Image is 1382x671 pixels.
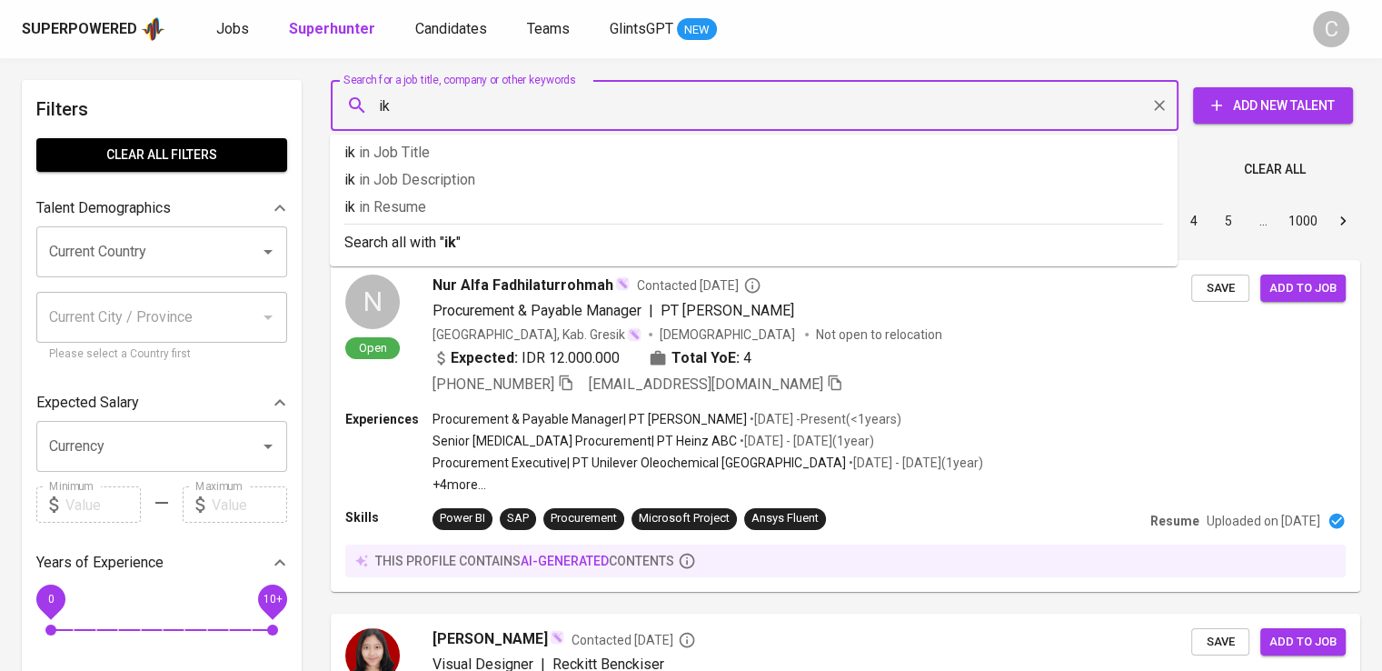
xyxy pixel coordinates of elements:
button: Open [255,239,281,265]
img: app logo [141,15,165,43]
button: Clear All filters [36,138,287,172]
span: AI-generated [521,554,609,568]
a: Superhunter [289,18,379,41]
span: Nur Alfa Fadhilaturrohmah [432,275,613,296]
p: Procurement & Payable Manager | PT [PERSON_NAME] [432,410,747,428]
img: magic_wand.svg [615,276,630,291]
button: Go to page 1000 [1283,206,1323,235]
button: Add New Talent [1193,87,1353,124]
input: Value [65,486,141,523]
p: Not open to relocation [816,325,942,344]
nav: pagination navigation [1039,206,1360,235]
span: [PHONE_NUMBER] [432,376,554,393]
input: Value [212,486,287,523]
p: +4 more ... [432,476,983,494]
div: Superpowered [22,19,137,40]
button: Save [1191,275,1249,303]
span: [DEMOGRAPHIC_DATA] [660,325,798,344]
h6: Filters [36,95,287,124]
img: magic_wand.svg [627,327,641,342]
span: NEW [677,21,717,39]
div: IDR 12.000.000 [432,347,620,369]
span: Add New Talent [1208,95,1338,117]
button: Open [255,434,281,459]
button: Clear All [1237,153,1313,186]
p: ik [344,169,1163,191]
a: Jobs [216,18,253,41]
span: Jobs [216,20,249,37]
span: Save [1200,278,1240,299]
span: Add to job [1269,632,1337,653]
div: Ansys Fluent [751,510,819,527]
span: Procurement & Payable Manager [432,302,641,319]
span: in Job Title [359,144,430,161]
a: NOpenNur Alfa FadhilaturrohmahContacted [DATE]Procurement & Payable Manager|PT [PERSON_NAME][GEOG... [331,260,1360,592]
p: Experiences [345,410,432,428]
b: ik [444,234,456,251]
p: Senior [MEDICAL_DATA] Procurement | PT Heinz ABC [432,432,737,450]
button: Clear [1147,93,1172,118]
button: Go to page 4 [1179,206,1208,235]
button: Save [1191,628,1249,656]
div: [GEOGRAPHIC_DATA], Kab. Gresik [432,325,641,344]
svg: By Batam recruiter [743,276,761,295]
p: • [DATE] - Present ( <1 years ) [747,410,901,428]
b: Expected: [451,347,518,369]
span: Save [1200,632,1240,653]
b: Total YoE: [671,347,740,369]
span: in Resume [359,198,426,215]
div: SAP [507,510,529,527]
button: Add to job [1260,628,1346,656]
div: … [1248,212,1278,230]
span: GlintsGPT [610,20,673,37]
span: 0 [47,593,54,606]
p: • [DATE] - [DATE] ( 1 year ) [846,454,983,472]
p: Please select a Country first [49,346,274,364]
div: Years of Experience [36,545,287,581]
div: N [345,275,400,329]
span: Clear All filters [51,144,273,166]
span: Clear All [1244,158,1306,181]
button: Go to next page [1328,206,1357,235]
span: 4 [743,347,751,369]
p: Uploaded on [DATE] [1207,512,1320,530]
span: in Job Description [359,171,475,188]
span: Add to job [1269,278,1337,299]
span: PT [PERSON_NAME] [661,302,794,319]
span: | [649,300,653,322]
a: Teams [527,18,573,41]
a: Candidates [415,18,491,41]
p: Talent Demographics [36,197,171,219]
p: Search all with " " [344,232,1163,254]
div: Talent Demographics [36,190,287,226]
b: Superhunter [289,20,375,37]
div: Power BI [440,510,485,527]
div: Procurement [551,510,617,527]
p: this profile contains contents [375,552,674,570]
p: ik [344,142,1163,164]
button: Add to job [1260,275,1346,303]
p: Skills [345,508,432,526]
span: Teams [527,20,570,37]
span: Contacted [DATE] [637,276,761,295]
div: Expected Salary [36,385,287,421]
img: magic_wand.svg [550,630,564,645]
button: Go to page 5 [1214,206,1243,235]
p: Resume [1150,512,1199,530]
svg: By Batam recruiter [678,631,696,649]
div: Microsoft Project [639,510,730,527]
span: 10+ [263,593,282,606]
div: C [1313,11,1349,47]
span: Candidates [415,20,487,37]
p: Procurement Executive | PT Unilever Oleochemical [GEOGRAPHIC_DATA] [432,454,846,472]
a: Superpoweredapp logo [22,15,165,43]
span: Open [352,340,394,356]
p: ik [344,196,1163,218]
p: Years of Experience [36,552,164,574]
p: • [DATE] - [DATE] ( 1 year ) [737,432,874,450]
p: Expected Salary [36,392,139,414]
span: [PERSON_NAME] [432,628,548,650]
span: Contacted [DATE] [572,631,696,649]
a: GlintsGPT NEW [610,18,717,41]
span: [EMAIL_ADDRESS][DOMAIN_NAME] [589,376,823,393]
